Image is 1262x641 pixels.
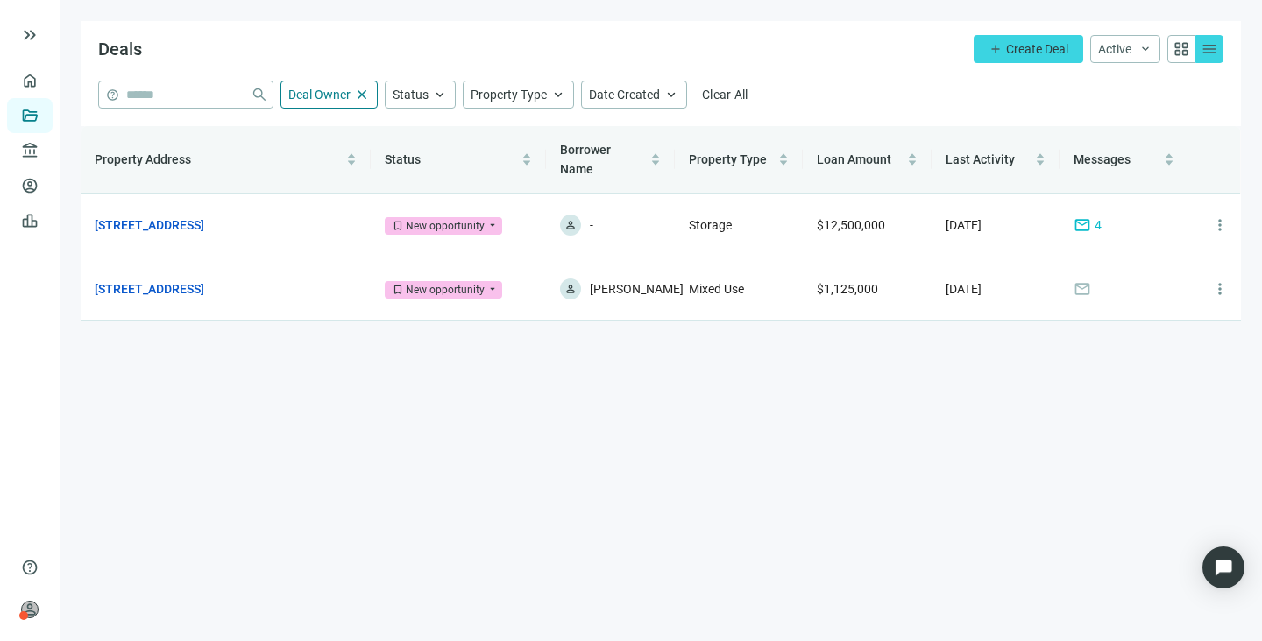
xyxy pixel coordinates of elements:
[564,219,577,231] span: person
[1090,35,1160,63] button: Activekeyboard_arrow_down
[550,87,566,102] span: keyboard_arrow_up
[817,152,891,166] span: Loan Amount
[1095,215,1102,235] span: 4
[1173,40,1190,58] span: grid_view
[95,279,204,299] a: [STREET_ADDRESS]
[560,143,611,176] span: Borrower Name
[95,152,191,166] span: Property Address
[1074,152,1131,166] span: Messages
[432,87,448,102] span: keyboard_arrow_up
[590,215,593,236] span: -
[1211,216,1229,234] span: more_vert
[946,282,982,296] span: [DATE]
[406,281,485,299] div: New opportunity
[406,217,485,235] div: New opportunity
[1006,42,1068,56] span: Create Deal
[817,218,885,232] span: $12,500,000
[694,81,756,109] button: Clear All
[589,88,660,102] span: Date Created
[564,283,577,295] span: person
[590,278,684,299] span: [PERSON_NAME]
[19,25,40,46] button: keyboard_double_arrow_right
[974,35,1083,63] button: addCreate Deal
[1074,280,1091,298] span: mail
[1138,42,1152,56] span: keyboard_arrow_down
[989,42,1003,56] span: add
[1202,208,1237,243] button: more_vert
[471,88,547,102] span: Property Type
[1211,280,1229,298] span: more_vert
[385,152,421,166] span: Status
[392,284,404,296] span: bookmark
[354,87,370,102] span: close
[663,87,679,102] span: keyboard_arrow_up
[21,142,33,159] span: account_balance
[1201,40,1218,58] span: menu
[689,218,732,232] span: Storage
[21,559,39,576] span: help
[1074,216,1091,234] span: mail
[106,88,119,102] span: help
[288,88,351,102] span: Deal Owner
[946,218,982,232] span: [DATE]
[817,282,878,296] span: $1,125,000
[95,215,204,235] a: [STREET_ADDRESS]
[702,88,748,102] span: Clear All
[393,88,429,102] span: Status
[1202,546,1244,588] div: Open Intercom Messenger
[392,220,404,232] span: bookmark
[946,152,1015,166] span: Last Activity
[1202,271,1237,306] button: more_vert
[689,152,767,166] span: Property Type
[21,601,39,618] span: person
[1098,42,1131,56] span: Active
[689,282,744,296] span: Mixed Use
